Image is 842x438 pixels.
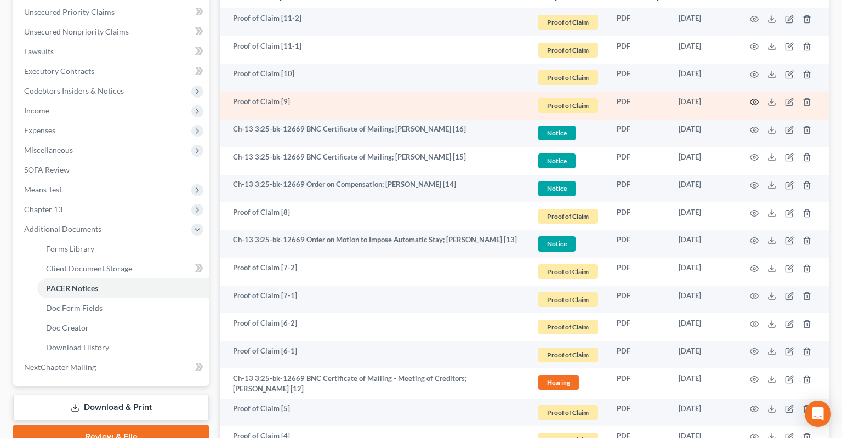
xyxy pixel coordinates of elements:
[537,318,599,336] a: Proof of Claim
[15,61,209,81] a: Executory Contracts
[220,8,528,36] td: Proof of Claim [11-2]
[538,375,579,390] span: Hearing
[24,66,94,76] span: Executory Contracts
[537,96,599,115] a: Proof of Claim
[24,106,49,115] span: Income
[220,313,528,341] td: Proof of Claim [6-2]
[538,236,576,251] span: Notice
[537,41,599,59] a: Proof of Claim
[537,207,599,225] a: Proof of Claim
[24,86,124,95] span: Codebtors Insiders & Notices
[24,362,96,372] span: NextChapter Mailing
[670,175,737,203] td: [DATE]
[37,338,209,357] a: Download History
[537,124,599,142] a: Notice
[608,286,670,314] td: PDF
[538,15,598,30] span: Proof of Claim
[670,399,737,426] td: [DATE]
[37,278,209,298] a: PACER Notices
[220,258,528,286] td: Proof of Claim [7-2]
[608,341,670,369] td: PDF
[37,298,209,318] a: Doc Form Fields
[538,405,598,420] span: Proof of Claim
[15,160,209,180] a: SOFA Review
[46,323,89,332] span: Doc Creator
[608,230,670,258] td: PDF
[608,313,670,341] td: PDF
[15,42,209,61] a: Lawsuits
[538,43,598,58] span: Proof of Claim
[670,202,737,230] td: [DATE]
[670,286,737,314] td: [DATE]
[220,230,528,258] td: Ch-13 3:25-bk-12669 Order on Motion to Impose Automatic Stay; [PERSON_NAME] [13]
[538,153,576,168] span: Notice
[220,341,528,369] td: Proof of Claim [6-1]
[608,120,670,147] td: PDF
[220,36,528,64] td: Proof of Claim [11-1]
[608,202,670,230] td: PDF
[220,64,528,92] td: Proof of Claim [10]
[537,69,599,87] a: Proof of Claim
[46,303,103,312] span: Doc Form Fields
[608,92,670,120] td: PDF
[220,286,528,314] td: Proof of Claim [7-1]
[220,120,528,147] td: Ch-13 3:25-bk-12669 BNC Certificate of Mailing; [PERSON_NAME] [16]
[537,403,599,422] a: Proof of Claim
[608,175,670,203] td: PDF
[24,204,62,214] span: Chapter 13
[15,2,209,22] a: Unsecured Priority Claims
[538,320,598,334] span: Proof of Claim
[220,175,528,203] td: Ch-13 3:25-bk-12669 Order on Compensation; [PERSON_NAME] [14]
[670,92,737,120] td: [DATE]
[670,8,737,36] td: [DATE]
[670,258,737,286] td: [DATE]
[220,92,528,120] td: Proof of Claim [9]
[46,283,98,293] span: PACER Notices
[37,239,209,259] a: Forms Library
[37,318,209,338] a: Doc Creator
[670,341,737,369] td: [DATE]
[670,313,737,341] td: [DATE]
[670,120,737,147] td: [DATE]
[538,209,598,224] span: Proof of Claim
[538,181,576,196] span: Notice
[37,259,209,278] a: Client Document Storage
[537,13,599,31] a: Proof of Claim
[537,346,599,364] a: Proof of Claim
[670,368,737,399] td: [DATE]
[538,348,598,362] span: Proof of Claim
[670,64,737,92] td: [DATE]
[46,343,109,352] span: Download History
[15,357,209,377] a: NextChapter Mailing
[608,399,670,426] td: PDF
[538,70,598,85] span: Proof of Claim
[24,126,55,135] span: Expenses
[220,368,528,399] td: Ch-13 3:25-bk-12669 BNC Certificate of Mailing - Meeting of Creditors; [PERSON_NAME] [12]
[46,264,132,273] span: Client Document Storage
[24,185,62,194] span: Means Test
[608,258,670,286] td: PDF
[608,64,670,92] td: PDF
[537,152,599,170] a: Notice
[537,291,599,309] a: Proof of Claim
[670,147,737,175] td: [DATE]
[24,145,73,155] span: Miscellaneous
[24,165,70,174] span: SOFA Review
[24,47,54,56] span: Lawsuits
[24,7,115,16] span: Unsecured Priority Claims
[538,126,576,140] span: Notice
[608,8,670,36] td: PDF
[805,401,831,427] div: Open Intercom Messenger
[608,36,670,64] td: PDF
[538,98,598,113] span: Proof of Claim
[670,36,737,64] td: [DATE]
[13,395,209,420] a: Download & Print
[24,224,101,234] span: Additional Documents
[538,264,598,279] span: Proof of Claim
[608,147,670,175] td: PDF
[670,230,737,258] td: [DATE]
[537,263,599,281] a: Proof of Claim
[24,27,129,36] span: Unsecured Nonpriority Claims
[220,147,528,175] td: Ch-13 3:25-bk-12669 BNC Certificate of Mailing; [PERSON_NAME] [15]
[537,235,599,253] a: Notice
